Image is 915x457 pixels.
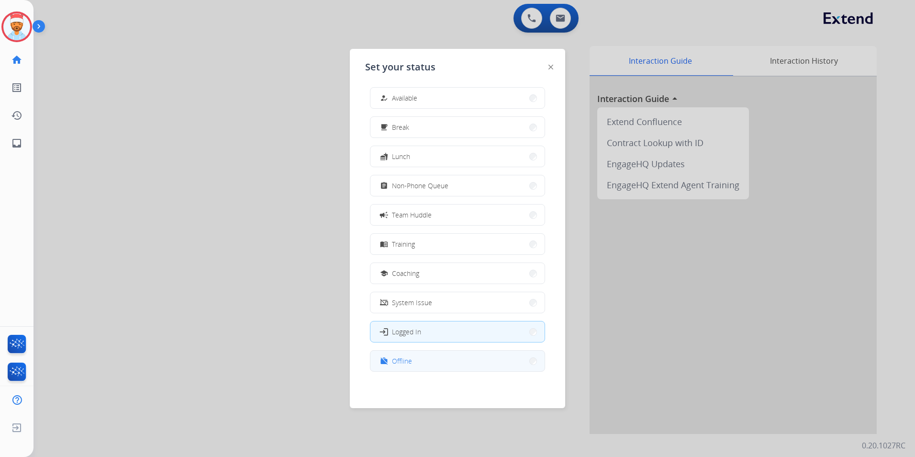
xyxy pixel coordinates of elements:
[3,13,30,40] img: avatar
[392,181,448,191] span: Non-Phone Queue
[392,356,412,366] span: Offline
[392,93,417,103] span: Available
[379,327,389,336] mat-icon: login
[370,234,545,254] button: Training
[380,123,388,131] mat-icon: free_breakfast
[370,205,545,225] button: Team Huddle
[380,240,388,248] mat-icon: menu_book
[392,327,421,337] span: Logged In
[380,298,388,307] mat-icon: phonelink_off
[392,151,410,161] span: Lunch
[548,65,553,69] img: close-button
[380,152,388,160] mat-icon: fastfood
[11,137,22,149] mat-icon: inbox
[380,182,388,190] mat-icon: assignment
[370,88,545,108] button: Available
[392,210,432,220] span: Team Huddle
[380,357,388,365] mat-icon: work_off
[380,269,388,277] mat-icon: school
[370,321,545,342] button: Logged In
[370,292,545,313] button: System Issue
[392,297,432,308] span: System Issue
[379,210,389,219] mat-icon: campaign
[11,54,22,66] mat-icon: home
[370,263,545,284] button: Coaching
[370,146,545,167] button: Lunch
[365,60,435,74] span: Set your status
[370,175,545,196] button: Non-Phone Queue
[862,440,905,451] p: 0.20.1027RC
[392,239,415,249] span: Training
[370,117,545,137] button: Break
[380,94,388,102] mat-icon: how_to_reg
[11,82,22,93] mat-icon: list_alt
[392,122,409,132] span: Break
[11,110,22,121] mat-icon: history
[392,268,419,278] span: Coaching
[370,351,545,371] button: Offline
